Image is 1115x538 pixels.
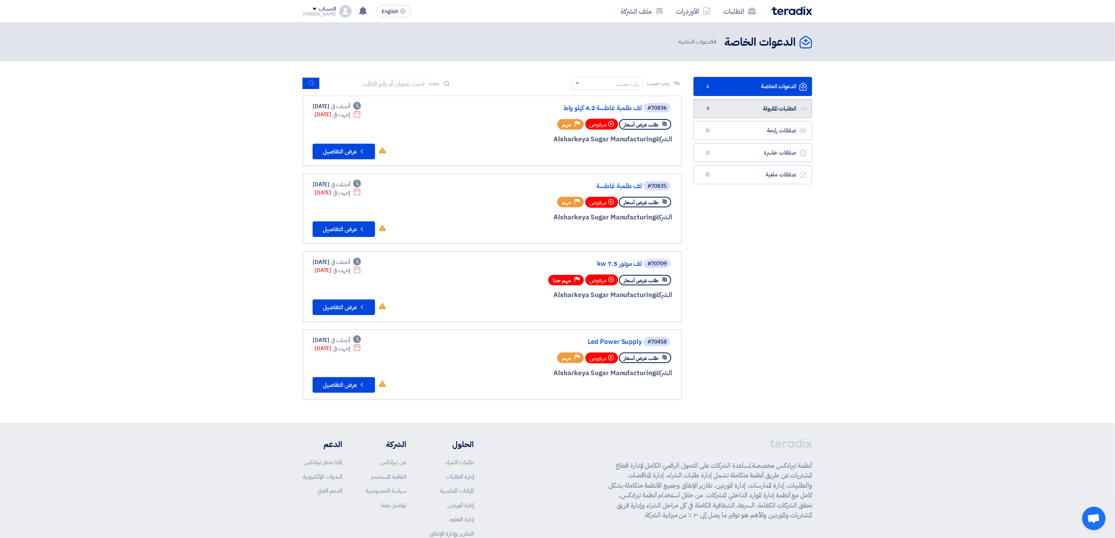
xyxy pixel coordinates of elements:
[313,144,375,159] button: عرض التفاصيل
[772,6,812,15] img: Teradix logo
[670,2,717,20] a: الأوردرات
[694,77,812,96] a: الدعوات الخاصة4
[484,212,672,223] div: Alsharkeya Sugar Manufacturing
[624,199,658,206] span: طلب عرض أسعار
[366,438,406,450] li: الشركة
[562,199,571,206] span: مهم
[624,121,658,128] span: طلب عرض أسعار
[313,258,361,266] div: [DATE]
[694,165,812,184] a: صفقات ملغية0
[585,119,618,130] div: مرفوض
[333,266,350,274] span: إنتهت في
[647,339,667,345] div: #70458
[562,355,571,362] span: مهم
[484,134,672,144] div: Alsharkeya Sugar Manufacturing
[303,438,342,450] li: الدعم
[484,290,672,300] div: Alsharkeya Sugar Manufacturing
[440,486,474,495] a: المزادات العكسية
[319,6,336,12] div: الحساب
[647,261,667,267] div: #70709
[303,472,342,481] a: الندوات الإلكترونية
[694,121,812,140] a: صفقات رابحة0
[616,80,639,88] div: رتب حسب
[446,472,474,481] a: إدارة الطلبات
[381,501,406,509] a: تواصل معنا
[377,5,411,18] button: English
[320,78,429,89] input: ابحث بعنوان أو رقم الطلب
[317,486,342,495] a: الدعم الفني
[624,277,658,284] span: طلب عرض أسعار
[331,336,350,344] span: أنشئت في
[703,83,713,91] span: 4
[656,212,672,222] span: الشركة
[366,486,406,495] a: سياسة الخصوصية
[315,266,361,274] div: [DATE]
[608,461,812,520] p: أنظمة تيرادكس مخصصة لمساعدة الشركات على التحول الرقمي الكامل لإدارة قطاع المشتريات عن طريق أنظمة ...
[678,37,718,46] span: الدعوات الخاصة
[331,180,350,189] span: أنشئت في
[703,105,713,113] span: 9
[447,501,474,509] a: إدارة الموردين
[313,336,361,344] div: [DATE]
[304,458,342,467] a: لماذا تختار تيرادكس
[647,105,667,111] div: #70836
[585,274,618,285] div: مرفوض
[656,290,672,300] span: الشركة
[333,110,350,119] span: إنتهت في
[430,529,474,538] a: التقارير وإدارة الإنفاق
[313,377,375,393] button: عرض التفاصيل
[656,134,672,144] span: الشركة
[1082,507,1106,530] div: Open chat
[313,102,361,110] div: [DATE]
[585,197,618,208] div: مرفوض
[429,79,439,87] span: بحث
[313,221,375,237] button: عرض التفاصيل
[449,515,474,524] a: إدارة العقود
[333,189,350,197] span: إنتهت في
[313,180,361,189] div: [DATE]
[315,189,361,197] div: [DATE]
[614,2,670,20] a: ملف الشركة
[486,105,642,112] a: لف طلمبة غاطسة 4.2 كيلو واط
[647,183,667,189] div: #70835
[713,37,717,46] span: 4
[339,5,352,18] img: profile_test.png
[724,35,796,50] h2: الدعوات الخاصة
[694,143,812,162] a: صفقات خاسرة0
[486,260,642,267] a: لف موتور 7.5 kw
[585,353,618,363] div: مرفوض
[562,121,571,128] span: مهم
[333,344,350,353] span: إنتهت في
[303,12,336,16] div: [PERSON_NAME]
[703,149,713,157] span: 0
[694,99,812,118] a: الطلبات المقبولة9
[717,2,762,20] a: الطلبات
[382,9,398,14] span: English
[553,277,571,284] span: مهم جدا
[484,368,672,378] div: Alsharkeya Sugar Manufacturing
[445,458,474,467] a: طلبات الشراء
[703,171,713,179] span: 0
[331,102,350,110] span: أنشئت في
[486,338,642,346] a: Led Power Supply
[486,183,642,190] a: لف طلمبة غاطسة
[331,258,350,266] span: أنشئت في
[703,127,713,135] span: 0
[313,299,375,315] button: عرض التفاصيل
[624,355,658,362] span: طلب عرض أسعار
[430,438,474,450] li: الحلول
[656,368,672,378] span: الشركة
[371,472,406,481] a: اتفاقية المستخدم
[315,344,361,353] div: [DATE]
[647,79,669,87] span: رتب حسب
[315,110,361,119] div: [DATE]
[380,458,406,467] a: عن تيرادكس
